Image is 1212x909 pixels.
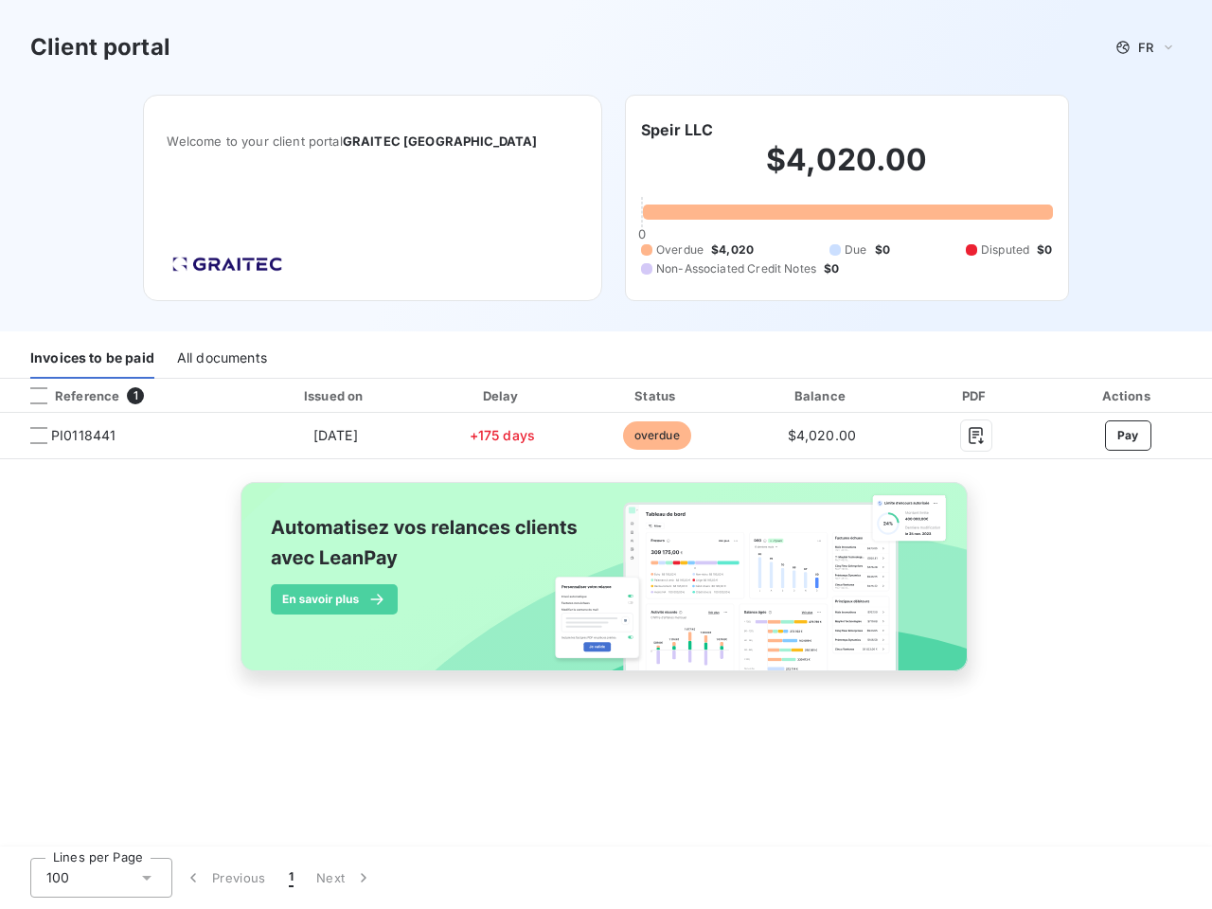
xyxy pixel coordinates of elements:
span: Disputed [981,241,1029,258]
div: Issued on [248,386,422,405]
div: Status [581,386,732,405]
span: overdue [623,421,691,450]
div: PDF [912,386,1041,405]
span: $0 [824,260,839,277]
span: $4,020 [711,241,754,258]
div: Balance [740,386,903,405]
span: 1 [127,387,144,404]
h3: Client portal [30,30,170,64]
span: 0 [638,226,646,241]
h2: $4,020.00 [641,141,1053,198]
div: All documents [177,339,267,379]
h6: Speir LLC [641,118,713,141]
span: 100 [46,868,69,887]
span: +175 days [470,427,535,443]
span: 1 [289,868,294,887]
span: Non-Associated Credit Notes [656,260,816,277]
div: Actions [1047,386,1208,405]
span: Due [845,241,866,258]
span: $0 [1037,241,1052,258]
div: Reference [15,387,119,404]
button: Previous [172,858,277,898]
img: banner [223,471,989,704]
span: Welcome to your client portal [167,134,579,149]
span: [DATE] [313,427,358,443]
button: Next [305,858,384,898]
div: Delay [430,386,574,405]
span: PI0118441 [51,426,116,445]
span: GRAITEC [GEOGRAPHIC_DATA] [343,134,538,149]
span: $4,020.00 [788,427,856,443]
span: Overdue [656,241,704,258]
div: Invoices to be paid [30,339,154,379]
img: Company logo [167,251,288,277]
button: Pay [1105,420,1151,451]
button: 1 [277,858,305,898]
span: FR [1138,40,1153,55]
span: $0 [875,241,890,258]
